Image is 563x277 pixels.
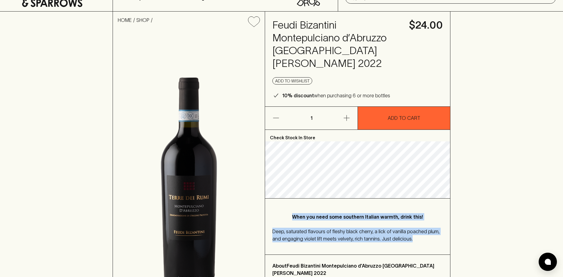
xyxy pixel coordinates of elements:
[136,17,149,23] a: SHOP
[285,213,431,220] p: When you need some southern Italian warmth, drink this!
[409,19,443,32] h4: $24.00
[545,259,551,265] img: bubble-icon
[358,107,450,130] button: ADD TO CART
[272,262,443,277] p: About Feudi Bizantini Montepulciano d’Abruzzo [GEOGRAPHIC_DATA][PERSON_NAME] 2022
[272,19,402,70] h4: Feudi Bizantini Montepulciano d’Abruzzo [GEOGRAPHIC_DATA][PERSON_NAME] 2022
[388,114,420,122] p: ADD TO CART
[282,92,390,99] p: when purchasing 6 or more bottles
[272,77,312,85] button: Add to wishlist
[246,14,262,29] button: Add to wishlist
[282,93,314,98] b: 10% discount
[265,130,450,141] p: Check Stock In Store
[304,107,319,130] p: 1
[118,17,132,23] a: HOME
[272,228,443,242] p: Deep, saturated flavours of fleshy black cherry, a lick of vanilla poached plum, and engaging vio...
